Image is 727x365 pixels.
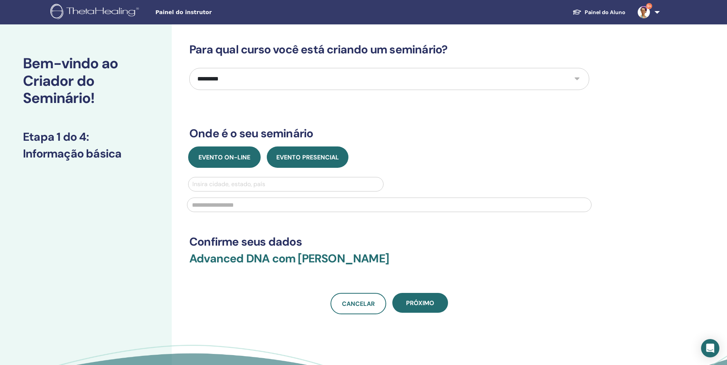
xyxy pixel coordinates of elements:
[50,4,142,21] img: logo.png
[342,300,375,308] span: Cancelar
[566,5,632,19] a: Painel do Aluno
[572,9,582,15] img: graduation-cap-white.svg
[638,6,650,18] img: default.jpg
[330,293,386,314] a: Cancelar
[267,146,348,168] button: Evento presencial
[276,153,339,161] span: Evento presencial
[23,147,149,161] h3: Informação básica
[189,43,589,56] h3: Para qual curso você está criando um seminário?
[189,235,589,249] h3: Confirme seus dados
[188,146,261,168] button: Evento on-line
[155,8,270,16] span: Painel do instrutor
[646,3,652,9] span: 9+
[406,299,434,307] span: Próximo
[23,55,149,107] h2: Bem-vindo ao Criador do Seminário!
[198,153,250,161] span: Evento on-line
[392,293,448,313] button: Próximo
[701,339,719,357] div: Open Intercom Messenger
[189,127,589,140] h3: Onde é o seu seminário
[189,252,589,275] h3: Advanced DNA com [PERSON_NAME]
[23,130,149,144] h3: Etapa 1 do 4 :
